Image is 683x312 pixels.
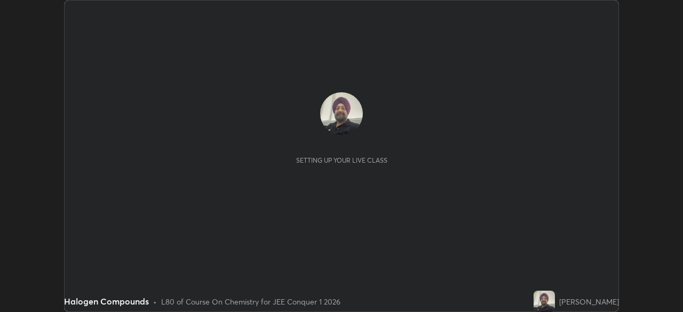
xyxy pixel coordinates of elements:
[64,295,149,308] div: Halogen Compounds
[534,291,555,312] img: 3c111d6fb97f478eac34a0bd0f6d3866.jpg
[320,92,363,135] img: 3c111d6fb97f478eac34a0bd0f6d3866.jpg
[153,296,157,307] div: •
[296,156,387,164] div: Setting up your live class
[161,296,340,307] div: L80 of Course On Chemistry for JEE Conquer 1 2026
[559,296,619,307] div: [PERSON_NAME]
